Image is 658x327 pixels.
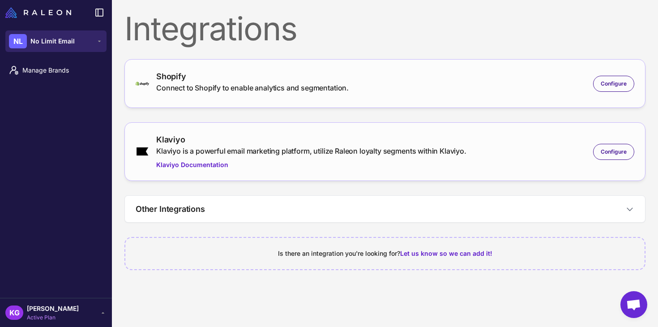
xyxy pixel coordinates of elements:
[5,305,23,320] div: KG
[22,65,101,75] span: Manage Brands
[9,34,27,48] div: NL
[156,146,466,156] div: Klaviyo is a powerful email marketing platform, utilize Raleon loyalty segments within Klaviyo.
[124,13,645,45] div: Integrations
[125,196,645,222] button: Other Integrations
[136,249,634,258] div: Is there an integration you're looking for?
[136,146,149,156] img: klaviyo.png
[5,30,107,52] button: NLNo Limit Email
[620,291,647,318] div: Open chat
[27,314,79,322] span: Active Plan
[156,160,466,170] a: Klaviyo Documentation
[601,148,627,156] span: Configure
[156,70,349,82] div: Shopify
[30,36,75,46] span: No Limit Email
[156,133,466,146] div: Klaviyo
[136,203,205,215] h3: Other Integrations
[27,304,79,314] span: [PERSON_NAME]
[5,7,75,18] a: Raleon Logo
[156,82,349,93] div: Connect to Shopify to enable analytics and segmentation.
[136,82,149,86] img: shopify-logo-primary-logo-456baa801ee66a0a435671082365958316831c9960c480451dd0330bcdae304f.svg
[601,80,627,88] span: Configure
[400,250,492,257] span: Let us know so we can add it!
[5,7,71,18] img: Raleon Logo
[4,61,108,80] a: Manage Brands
